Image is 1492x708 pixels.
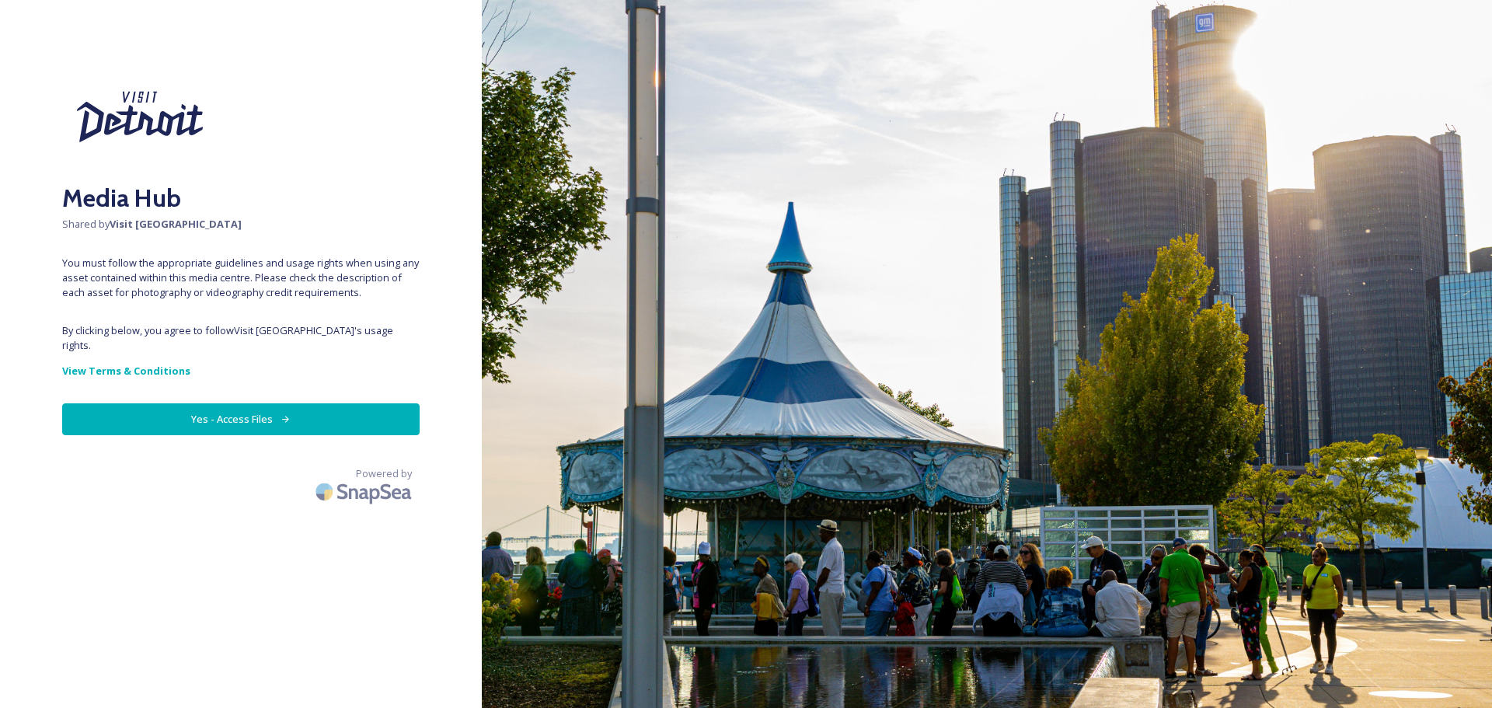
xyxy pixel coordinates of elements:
span: By clicking below, you agree to follow Visit [GEOGRAPHIC_DATA] 's usage rights. [62,323,420,353]
img: Visit%20Detroit%20New%202024.svg [62,62,218,172]
span: Shared by [62,217,420,232]
h2: Media Hub [62,180,420,217]
strong: Visit [GEOGRAPHIC_DATA] [110,217,242,231]
span: You must follow the appropriate guidelines and usage rights when using any asset contained within... [62,256,420,301]
strong: View Terms & Conditions [62,364,190,378]
span: Powered by [356,466,412,481]
img: SnapSea Logo [311,473,420,510]
button: Yes - Access Files [62,403,420,435]
a: View Terms & Conditions [62,361,420,380]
